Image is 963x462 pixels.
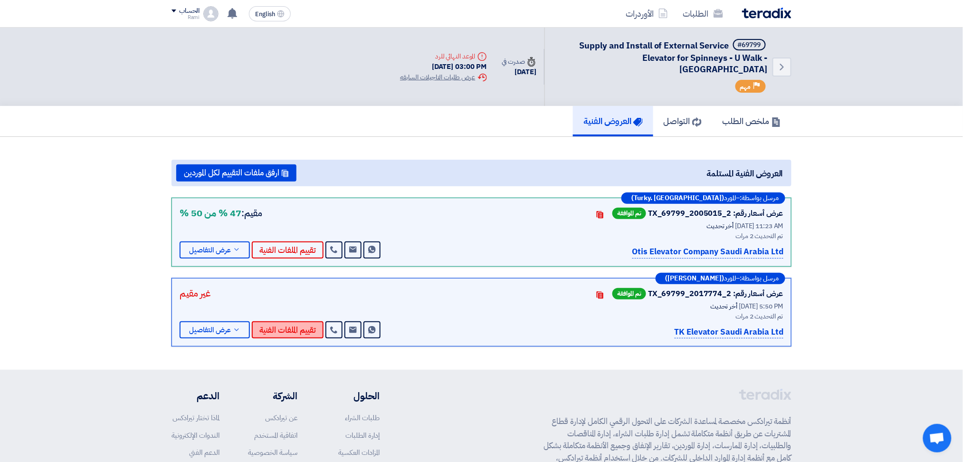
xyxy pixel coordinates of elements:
[738,42,761,48] div: #69799
[265,413,297,423] a: عن تيرادكس
[400,61,486,72] div: [DATE] 03:00 PM
[248,447,297,458] a: سياسة الخصوصية
[546,311,783,321] div: تم التحديث 2 مرات
[612,288,646,299] span: تم الموافقة
[179,7,200,15] div: الحساب
[706,221,734,231] span: أخر تحديث
[648,288,783,299] div: عرض أسعار رقم: TX_69799_2017774_2
[180,321,250,338] button: عرض التفاصيل
[612,208,646,219] span: تم الموافقة
[664,115,702,126] h5: التواصل
[618,2,676,25] a: الأوردرات
[723,115,781,126] h5: ملخص الطلب
[400,51,486,61] div: الموعد النهائي للرد
[180,206,241,220] b: 47 % من 50 %
[725,275,736,282] span: المورد
[725,195,736,202] span: المورد
[189,247,231,254] span: عرض التفاصيل
[400,72,486,82] div: عرض طلبات التاجيلات السابقه
[252,241,324,259] button: تقييم الملفات الفنية
[666,275,725,282] b: ([PERSON_NAME])
[648,208,783,219] div: عرض أسعار رقم: TX_69799_2005015_2
[326,389,380,403] li: الحلول
[739,301,783,311] span: [DATE] 5:50 PM
[255,11,275,18] span: English
[172,430,219,441] a: الندوات الإلكترونية
[740,195,779,202] span: مرسل بواسطة:
[546,231,783,241] div: تم التحديث 2 مرات
[176,164,296,182] button: ارفق ملفات التقييم لكل الموردين
[653,106,712,136] a: التواصل
[252,321,324,338] button: تقييم الملفات الفنية
[573,106,653,136] a: العروض الفنية
[203,6,219,21] img: profile_test.png
[742,8,791,19] img: Teradix logo
[345,430,380,441] a: إدارة الطلبات
[248,389,297,403] li: الشركة
[579,39,768,76] span: Supply and Install of External Service Elevator for Spinneys - U Walk - [GEOGRAPHIC_DATA]
[172,15,200,20] div: Rami
[180,241,250,259] button: عرض التفاصيل
[254,430,297,441] a: اتفاقية المستخدم
[923,424,952,452] a: Open chat
[189,447,219,458] a: الدعم الفني
[631,195,725,202] b: (Turky. [GEOGRAPHIC_DATA])
[338,447,380,458] a: المزادات العكسية
[172,389,219,403] li: الدعم
[345,413,380,423] a: طلبات الشراء
[656,273,785,284] div: –
[172,413,219,423] a: لماذا تختار تيرادكس
[502,67,536,77] div: [DATE]
[249,6,291,21] button: English
[675,326,783,339] p: TK Elevator Saudi Arabia Ltd
[735,221,783,231] span: [DATE] 11:23 AM
[676,2,731,25] a: الطلبات
[502,57,536,67] div: صدرت في
[632,246,783,259] p: Otis Elevator Company Saudi Arabia Ltd
[740,275,779,282] span: مرسل بواسطة:
[740,82,751,91] span: مهم
[556,39,768,75] h5: Supply and Install of External Service Elevator for Spinneys - U Walk - Riyadh
[180,206,262,220] div: مقيم:
[712,106,791,136] a: ملخص الطلب
[710,301,737,311] span: أخر تحديث
[189,327,231,334] span: عرض التفاصيل
[706,167,783,180] span: العروض الفنية المستلمة
[583,115,643,126] h5: العروض الفنية
[621,192,785,204] div: –
[180,286,210,300] div: غير مقيم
